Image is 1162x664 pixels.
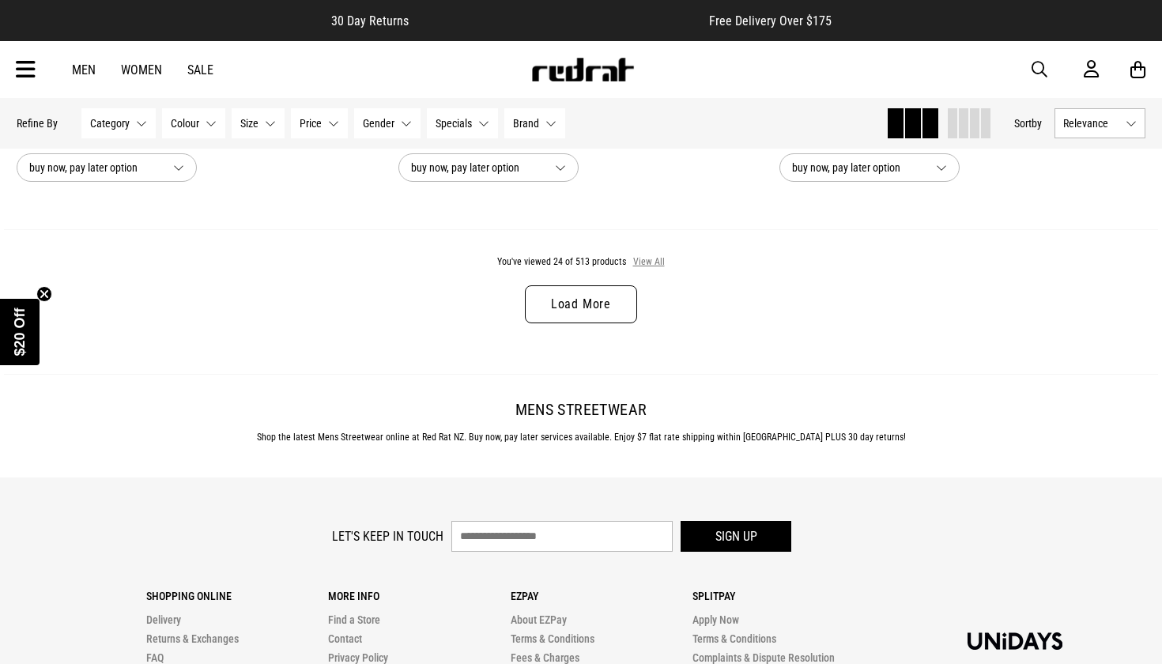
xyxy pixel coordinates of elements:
span: Category [90,117,130,130]
button: Gender [354,108,421,138]
span: Gender [363,117,394,130]
a: Terms & Conditions [692,632,776,645]
a: Apply Now [692,613,739,626]
label: Let's keep in touch [332,529,443,544]
button: Specials [427,108,498,138]
a: Returns & Exchanges [146,632,239,645]
span: buy now, pay later option [792,158,923,177]
button: Price [291,108,348,138]
span: Price [300,117,322,130]
span: buy now, pay later option [411,158,542,177]
button: Relevance [1054,108,1145,138]
p: Shop the latest Mens Streetwear online at Red Rat NZ. Buy now, pay later services available. Enjo... [17,432,1145,443]
button: Sign up [681,521,791,552]
a: Sale [187,62,213,77]
button: buy now, pay later option [17,153,197,182]
a: FAQ [146,651,164,664]
span: buy now, pay later option [29,158,160,177]
span: Free Delivery Over $175 [709,13,832,28]
a: Delivery [146,613,181,626]
button: Close teaser [36,286,52,302]
a: Find a Store [328,613,380,626]
span: You've viewed 24 of 513 products [497,256,626,267]
span: Colour [171,117,199,130]
button: Category [81,108,156,138]
a: Load More [525,285,637,323]
span: Specials [436,117,472,130]
a: Terms & Conditions [511,632,594,645]
a: Complaints & Dispute Resolution [692,651,835,664]
span: Size [240,117,258,130]
p: Refine By [17,117,58,130]
p: Shopping Online [146,590,328,602]
button: Colour [162,108,225,138]
a: About EZPay [511,613,567,626]
button: Open LiveChat chat widget [13,6,60,54]
button: Brand [504,108,565,138]
span: Relevance [1063,117,1119,130]
a: Women [121,62,162,77]
a: Contact [328,632,362,645]
p: Ezpay [511,590,692,602]
a: Men [72,62,96,77]
span: 30 Day Returns [331,13,409,28]
h2: Mens Streetwear [17,400,1145,419]
span: $20 Off [12,307,28,356]
button: buy now, pay later option [779,153,960,182]
a: Privacy Policy [328,651,388,664]
a: Fees & Charges [511,651,579,664]
button: Size [232,108,285,138]
button: buy now, pay later option [398,153,579,182]
img: Redrat logo [530,58,635,81]
span: by [1032,117,1042,130]
iframe: Customer reviews powered by Trustpilot [440,13,677,28]
p: More Info [328,590,510,602]
button: Sortby [1014,114,1042,133]
span: Brand [513,117,539,130]
button: View All [632,255,666,270]
p: Splitpay [692,590,874,602]
img: Unidays [968,632,1062,650]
